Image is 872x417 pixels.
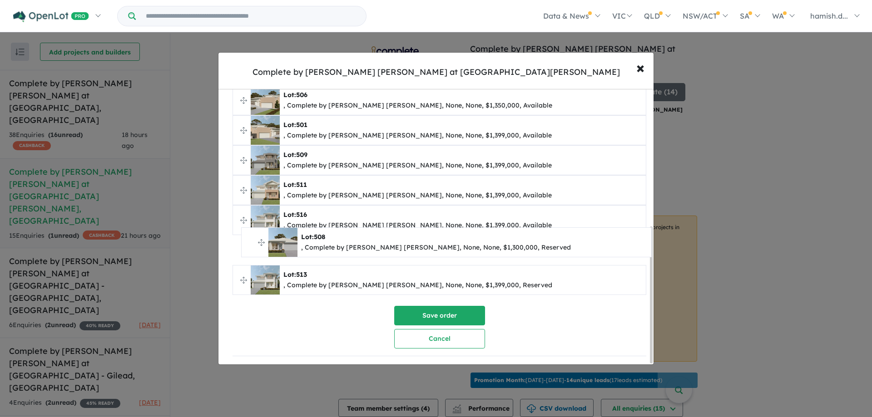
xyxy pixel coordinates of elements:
b: Lot: [283,211,307,219]
span: 501 [296,121,307,129]
div: Complete by [PERSON_NAME] [PERSON_NAME] at [GEOGRAPHIC_DATA][PERSON_NAME] [253,66,620,78]
b: Lot: [283,181,307,189]
img: drag.svg [240,157,247,164]
img: Complete%20by%20McDonald%20Jones%20at%20Mount%20Terry%20-%20Albion%20Park%20-%20Lot%20513___17580... [251,265,280,294]
img: Complete%20by%20McDonald%20Jones%20at%20Mount%20Terry%20-%20Albion%20Park%20-%20Lot%20516___17580... [251,206,280,235]
img: Complete%20by%20McDonald%20Jones%20at%20Mount%20Terry%20-%20Albion%20Park%20-%20Lot%20509___17580... [251,146,280,175]
span: 511 [296,181,307,189]
div: , Complete by [PERSON_NAME] [PERSON_NAME], None, None, $1,399,000, Available [283,160,552,171]
img: drag.svg [240,127,247,134]
span: hamish.d... [810,11,848,20]
span: × [636,58,644,77]
span: 506 [296,91,307,99]
span: 516 [296,211,307,219]
b: Lot: [283,121,307,129]
b: Lot: [283,91,307,99]
input: Try estate name, suburb, builder or developer [138,6,364,26]
span: 513 [296,270,307,279]
img: Complete%20by%20McDonald%20Jones%20at%20Mount%20Terry%20-%20Albion%20Park%20-%20Lot%20501___17580... [251,116,280,145]
div: , Complete by [PERSON_NAME] [PERSON_NAME], None, None, $1,399,000, Available [283,220,552,231]
img: drag.svg [240,187,247,194]
button: Cancel [394,329,485,348]
div: , Complete by [PERSON_NAME] [PERSON_NAME], None, None, $1,350,000, Available [283,100,552,111]
div: , Complete by [PERSON_NAME] [PERSON_NAME], None, None, $1,399,000, Available [283,190,552,201]
img: drag.svg [240,217,247,224]
button: Save order [394,306,485,325]
img: drag.svg [240,97,247,104]
img: drag.svg [240,277,247,284]
img: Complete%20by%20McDonald%20Jones%20at%20Mount%20Terry%20-%20Albion%20Park%20-%20Lot%20506___17580... [251,86,280,115]
b: Lot: [283,270,307,279]
img: Openlot PRO Logo White [13,11,89,22]
b: Lot: [283,151,307,159]
div: , Complete by [PERSON_NAME] [PERSON_NAME], None, None, $1,399,000, Available [283,130,552,141]
div: , Complete by [PERSON_NAME] [PERSON_NAME], None, None, $1,399,000, Reserved [283,280,552,291]
img: Complete%20by%20McDonald%20Jones%20at%20Mount%20Terry%20-%20Albion%20Park%20-%20Lot%20511___17580... [251,176,280,205]
span: 509 [296,151,307,159]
